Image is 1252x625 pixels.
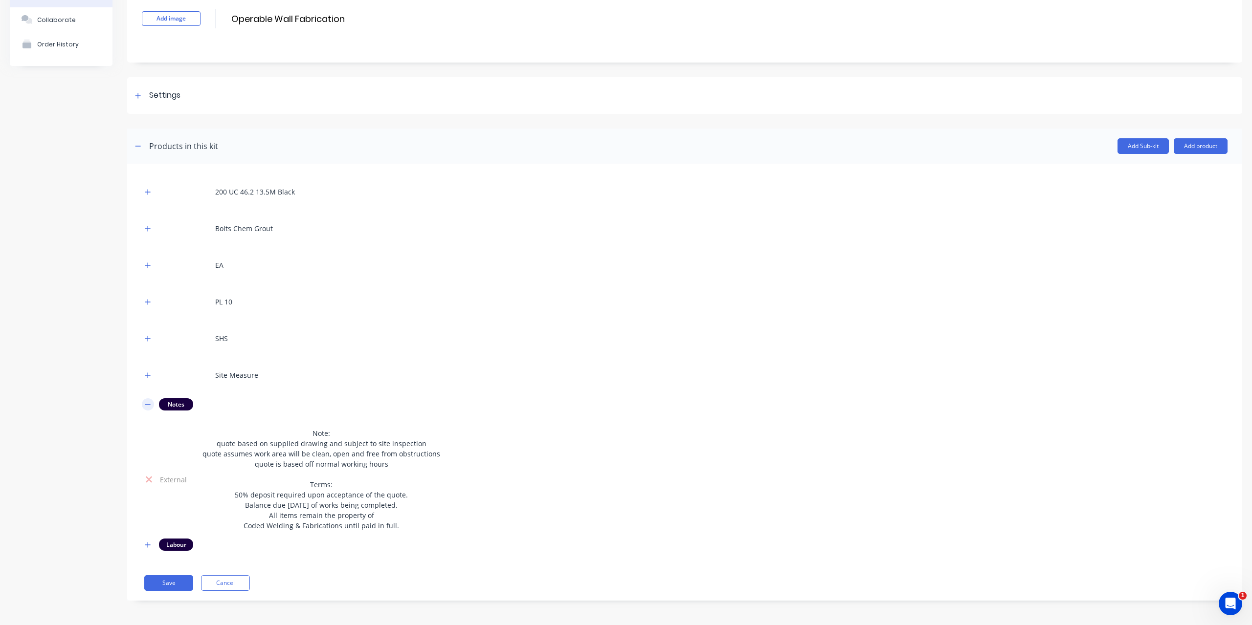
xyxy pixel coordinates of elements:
div: Collaborate [37,16,76,23]
b: Profitability [55,56,108,65]
div: Order History [37,41,79,48]
button: Order History [10,32,112,56]
iframe: Intercom live chat [1219,592,1242,615]
button: Cancel [201,575,250,591]
b: New Feature Alert: [39,7,105,26]
button: Add image [142,11,201,26]
button: Save [144,575,193,591]
div: Site Measure [215,370,258,380]
div: Bolts Chem Grout [215,223,273,234]
div: PL 10 [215,297,232,307]
button: Add product [1174,138,1228,154]
div: Close [128,9,138,15]
input: Enter kit name [230,12,403,26]
span: 1 [1239,592,1247,600]
button: Collaborate [10,7,112,32]
div: Settings [149,89,180,102]
img: Profile image for Team [16,63,31,78]
div: EA [215,260,224,270]
div: Note: quote based on supplied drawing and subject to site inspection quote assumes work area will... [195,426,448,533]
div: 200 UC 46.2 13.5M Black [215,187,295,197]
div: Products in this kit [149,140,218,152]
span: External [160,474,187,485]
div: 🚀 Ever wonder if you’re charging the right amount for your jobs? The new tab gives you a clear vi... [39,7,115,134]
button: Add Sub-kit [1118,138,1169,154]
div: Labour [159,539,193,550]
div: SHS [215,333,228,344]
div: Notes [159,398,193,410]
